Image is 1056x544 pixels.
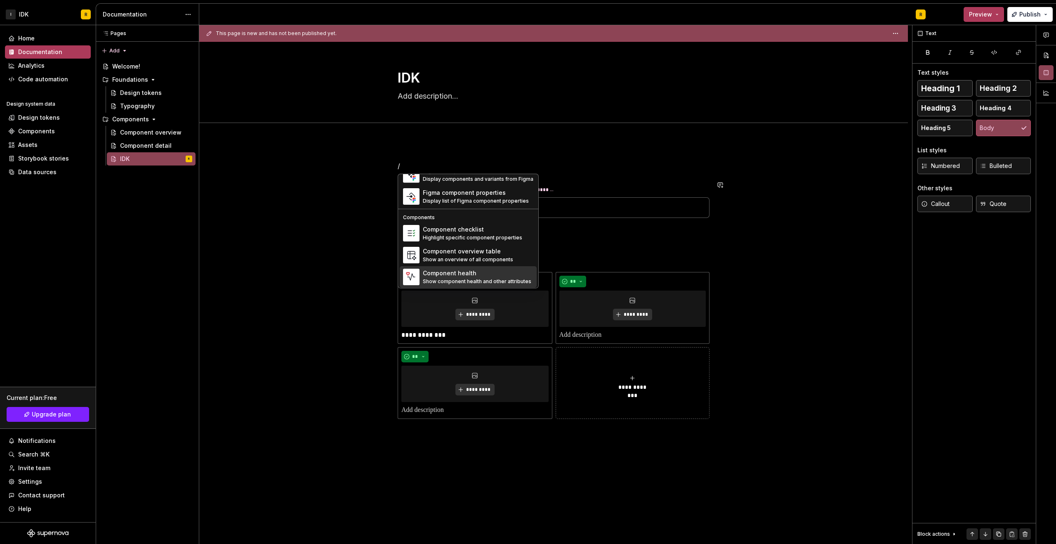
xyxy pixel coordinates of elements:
button: Callout [917,196,973,212]
a: Data sources [5,166,91,179]
button: Preview [964,7,1004,22]
div: Documentation [103,10,181,19]
div: R [919,11,922,18]
textarea: IDK [396,68,708,88]
button: Contact support [5,489,91,502]
div: Search ⌘K [18,450,49,459]
div: I [6,9,16,19]
div: Invite team [18,464,50,472]
button: Help [5,502,91,516]
div: Design tokens [18,114,60,122]
div: List styles [917,146,947,154]
div: Component overview table [423,247,513,255]
div: Component checklist [423,225,522,234]
a: Storybook stories [5,152,91,165]
div: Pages [99,30,126,37]
div: Components [112,115,149,123]
button: IIDKR [2,5,94,23]
span: Callout [921,200,950,208]
a: Home [5,32,91,45]
div: Show component health and other attributes [423,278,531,285]
div: Suggestions [398,174,538,288]
span: Heading 5 [921,124,951,132]
button: Upgrade plan [7,407,89,422]
div: Code automation [18,75,68,83]
span: Heading 1 [921,84,960,92]
div: Components [400,214,537,221]
div: Design tokens [120,89,162,97]
div: Display list of Figma component properties [423,198,529,204]
a: Component overview [107,126,196,139]
button: Publish [1007,7,1053,22]
div: Notifications [18,437,56,445]
div: Design system data [7,101,55,107]
div: R [188,155,190,163]
div: Display components and variants from Figma [423,176,533,182]
div: Home [18,34,35,43]
button: Add [99,45,130,57]
div: Foundations [99,73,196,86]
a: IDKR [107,152,196,166]
div: Text styles [917,69,949,77]
a: Settings [5,475,91,488]
div: Current plan : Free [7,394,89,402]
span: Heading 3 [921,104,956,112]
a: Design tokens [107,86,196,99]
div: Component health [423,269,531,277]
div: IDK [120,155,130,163]
a: Invite team [5,461,91,475]
a: Code automation [5,73,91,86]
span: Bulleted [980,162,1012,170]
div: Components [99,113,196,126]
div: Analytics [18,61,45,70]
div: Component overview [120,128,181,137]
div: Show an overview of all components [423,256,513,263]
div: Other styles [917,184,952,192]
div: Welcome! [112,62,140,71]
span: Heading 4 [980,104,1011,112]
button: Heading 5 [917,120,973,136]
button: Heading 3 [917,100,973,116]
span: / [398,162,400,170]
button: Heading 2 [976,80,1031,97]
div: Components [18,127,55,135]
div: Documentation [18,48,62,56]
div: Typography [120,102,155,110]
a: Supernova Logo [27,529,68,537]
div: Settings [18,478,42,486]
div: Figma component [423,167,533,175]
span: Numbered [921,162,960,170]
div: Data sources [18,168,57,176]
a: Component detail [107,139,196,152]
button: Search ⌘K [5,448,91,461]
span: Preview [969,10,992,19]
button: Numbered [917,158,973,174]
div: Help [18,505,31,513]
button: Quote [976,196,1031,212]
a: Documentation [5,45,91,59]
div: Storybook stories [18,154,69,163]
span: Quote [980,200,1006,208]
span: Publish [1019,10,1041,19]
div: R [85,11,87,18]
div: Foundations [112,76,148,84]
span: This page is new and has not been published yet. [216,30,337,37]
button: Heading 4 [976,100,1031,116]
div: IDK [19,10,28,19]
div: Figma component properties [423,189,529,197]
div: Block actions [917,531,950,537]
button: Notifications [5,434,91,447]
div: Highlight specific component properties [423,234,522,241]
div: Page tree [99,60,196,166]
span: Add [109,47,120,54]
button: Heading 1 [917,80,973,97]
a: Design tokens [5,111,91,124]
div: Assets [18,141,38,149]
a: Welcome! [99,60,196,73]
div: Component detail [120,142,172,150]
span: Upgrade plan [32,410,71,419]
span: Heading 2 [980,84,1017,92]
button: Bulleted [976,158,1031,174]
a: Components [5,125,91,138]
a: Assets [5,138,91,151]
